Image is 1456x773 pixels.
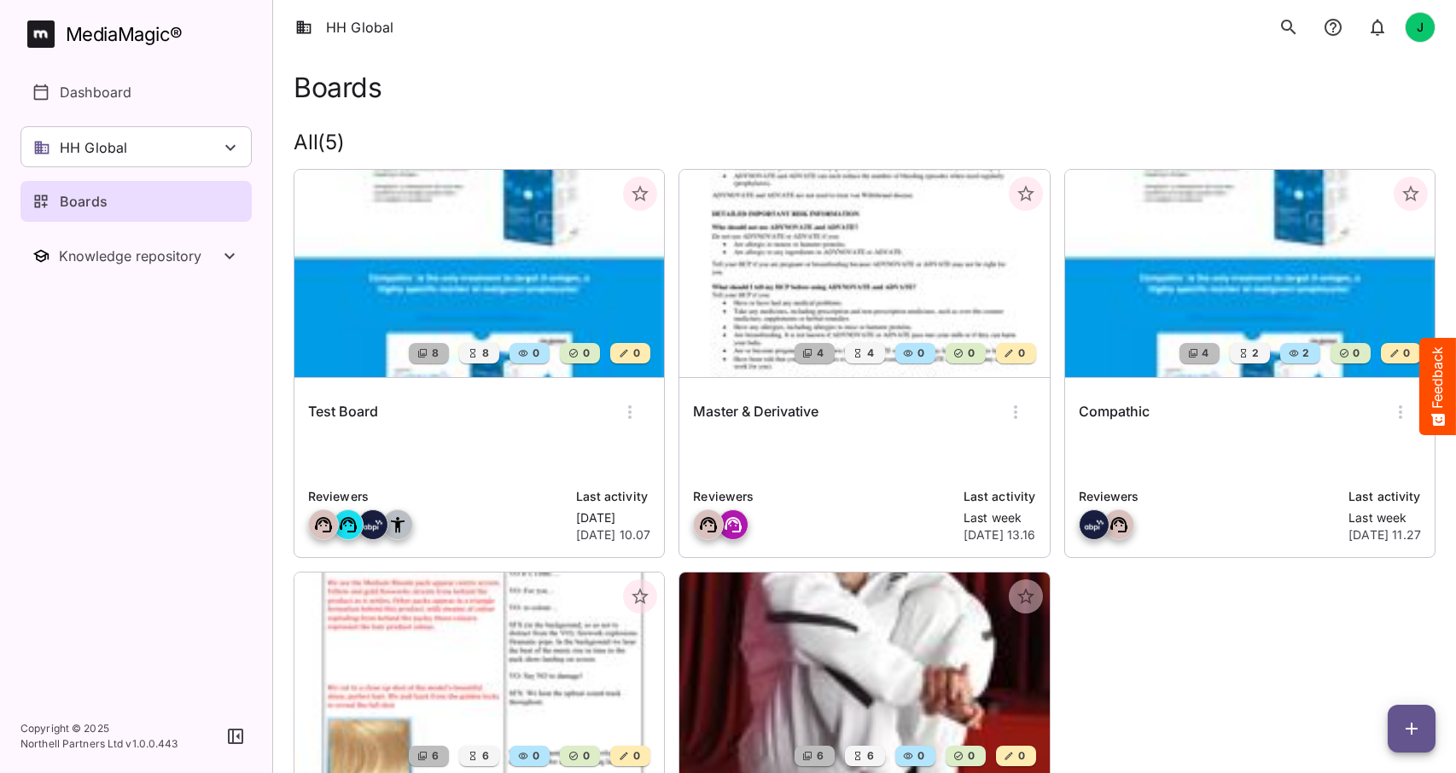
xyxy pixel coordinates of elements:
[1200,345,1208,362] span: 4
[632,345,640,362] span: 0
[964,487,1036,506] p: Last activity
[693,487,953,506] p: Reviewers
[964,509,1036,526] p: Last week
[294,170,664,377] img: Test Board
[1401,345,1410,362] span: 0
[576,509,651,526] p: [DATE]
[20,235,252,276] nav: Knowledge repository
[966,345,975,362] span: 0
[430,345,439,362] span: 8
[581,345,590,362] span: 0
[1348,487,1421,506] p: Last activity
[576,526,651,543] p: [DATE] 10.07
[1348,526,1421,543] p: [DATE] 11.27
[60,82,131,102] p: Dashboard
[531,747,539,764] span: 0
[1351,345,1360,362] span: 0
[632,747,640,764] span: 0
[679,170,1049,377] img: Master & Derivative
[480,747,489,764] span: 6
[1016,747,1025,764] span: 0
[581,747,590,764] span: 0
[1079,401,1150,423] h6: Compathic
[916,747,924,764] span: 0
[20,235,252,276] button: Toggle Knowledge repository
[1065,170,1435,377] img: Compathic
[865,747,874,764] span: 6
[430,747,439,764] span: 6
[60,137,127,158] p: HH Global
[1250,345,1259,362] span: 2
[1079,487,1339,506] p: Reviewers
[916,345,924,362] span: 0
[1419,338,1456,435] button: Feedback
[59,247,219,264] div: Knowledge repository
[815,345,824,362] span: 4
[531,345,539,362] span: 0
[1360,10,1395,44] button: notifications
[1348,509,1421,526] p: Last week
[693,401,818,423] h6: Master & Derivative
[480,345,489,362] span: 8
[27,20,252,48] a: MediaMagic®
[20,721,178,736] p: Copyright © 2025
[20,181,252,222] a: Boards
[865,345,874,362] span: 4
[308,401,378,423] h6: Test Board
[294,72,381,103] h1: Boards
[66,20,183,49] div: MediaMagic ®
[576,487,651,506] p: Last activity
[60,191,108,212] p: Boards
[20,736,178,752] p: Northell Partners Ltd v 1.0.0.443
[964,526,1036,543] p: [DATE] 13.16
[20,72,252,113] a: Dashboard
[966,747,975,764] span: 0
[1272,10,1306,44] button: search
[1301,345,1309,362] span: 2
[294,131,1436,155] h2: All ( 5 )
[308,487,566,506] p: Reviewers
[1405,12,1436,43] div: J
[815,747,824,764] span: 6
[1016,345,1025,362] span: 0
[1316,10,1350,44] button: notifications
